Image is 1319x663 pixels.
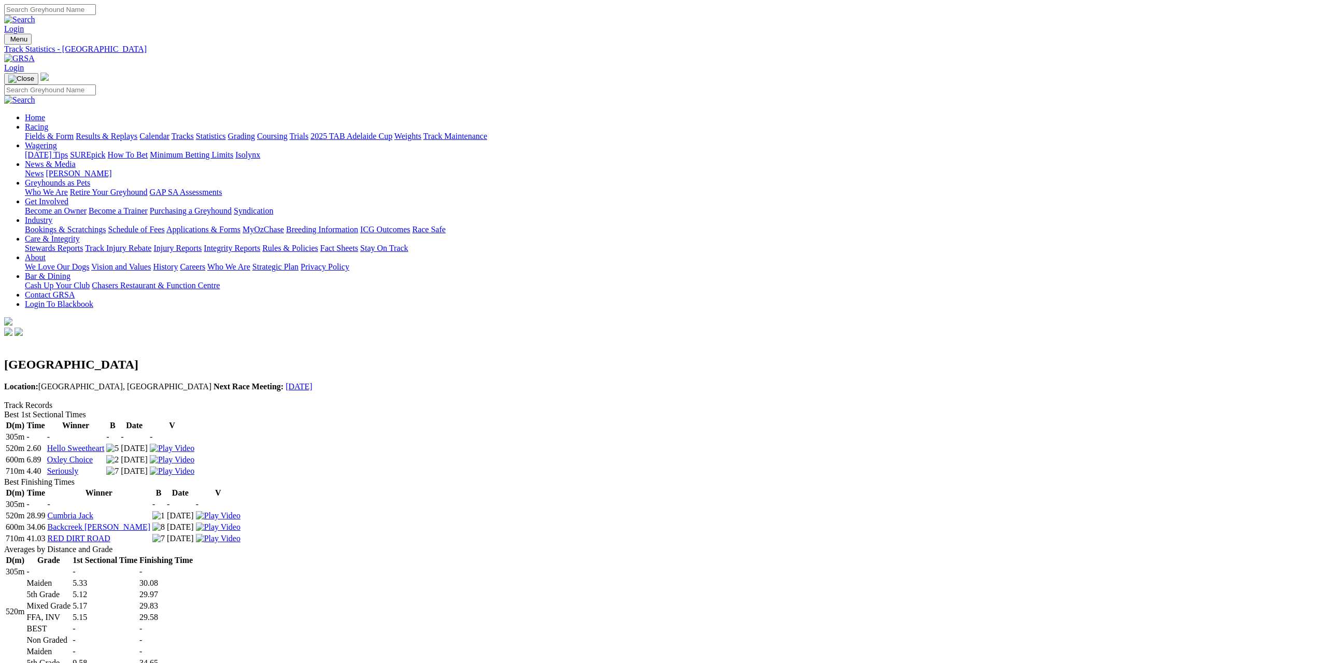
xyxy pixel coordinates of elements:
a: Race Safe [412,225,445,234]
img: Play Video [150,444,194,453]
div: Care & Integrity [25,244,1315,253]
text: [DATE] [167,511,194,520]
a: News [25,169,44,178]
a: Trials [289,132,308,140]
div: Track Records [4,401,1315,410]
th: D(m) [5,555,25,566]
text: [DATE] [167,523,194,531]
a: Statistics [196,132,226,140]
a: Bookings & Scratchings [25,225,106,234]
a: Schedule of Fees [108,225,164,234]
td: 5.15 [72,612,138,623]
div: About [25,262,1315,272]
a: Injury Reports [153,244,202,252]
img: Play Video [196,523,240,532]
a: Login [4,63,24,72]
a: Rules & Policies [262,244,318,252]
a: Applications & Forms [166,225,240,234]
th: Time [26,488,46,498]
text: [DATE] [121,467,148,475]
td: 305m [5,567,25,577]
a: Care & Integrity [25,234,80,243]
td: 710m [5,466,25,476]
div: Best Finishing Times [4,477,1315,487]
div: News & Media [25,169,1315,178]
td: 520m [5,443,25,454]
th: Time [26,420,45,431]
a: Greyhounds as Pets [25,178,90,187]
a: News & Media [25,160,76,168]
a: We Love Our Dogs [25,262,89,271]
span: [GEOGRAPHIC_DATA], [GEOGRAPHIC_DATA] [4,382,211,391]
img: logo-grsa-white.png [40,73,49,81]
td: - [195,499,241,510]
img: 7 [106,467,119,476]
a: Stewards Reports [25,244,83,252]
td: - [152,499,165,510]
a: Home [25,113,45,122]
a: Results & Replays [76,132,137,140]
a: Hello Sweetheart [47,444,105,453]
a: View replay [150,455,194,464]
td: Non Graded [26,635,71,645]
a: Coursing [257,132,288,140]
a: SUREpick [70,150,105,159]
a: Cumbria Jack [47,511,93,520]
th: B [106,420,119,431]
td: - [47,432,105,442]
a: Fields & Form [25,132,74,140]
a: View replay [196,511,240,520]
input: Search [4,4,96,15]
img: logo-grsa-white.png [4,317,12,326]
text: 2.60 [26,444,41,453]
a: [PERSON_NAME] [46,169,111,178]
td: - [106,432,119,442]
img: 7 [152,534,165,543]
div: Racing [25,132,1315,141]
b: Next Race Meeting: [214,382,283,391]
a: Stay On Track [360,244,408,252]
th: V [149,420,195,431]
a: Syndication [234,206,273,215]
a: Fact Sheets [320,244,358,252]
td: - [149,432,195,442]
span: Menu [10,35,27,43]
td: - [166,499,194,510]
td: - [47,499,151,510]
td: - [139,646,193,657]
a: View replay [150,467,194,475]
button: Toggle navigation [4,34,32,45]
th: D(m) [5,420,25,431]
a: Grading [228,132,255,140]
td: 5.17 [72,601,138,611]
td: - [72,567,138,577]
th: 1st Sectional Time [72,555,138,566]
a: Seriously [47,467,78,475]
a: Login To Blackbook [25,300,93,308]
td: Mixed Grade [26,601,71,611]
a: Vision and Values [91,262,151,271]
button: Toggle navigation [4,73,38,84]
a: Wagering [25,141,57,150]
img: Search [4,95,35,105]
td: 600m [5,455,25,465]
a: View replay [196,534,240,543]
td: FFA, INV [26,612,71,623]
img: Play Video [196,511,240,520]
a: [DATE] Tips [25,150,68,159]
a: View replay [196,523,240,531]
a: History [153,262,178,271]
td: - [139,635,193,645]
td: 5th Grade [26,589,71,600]
a: Become a Trainer [89,206,148,215]
td: - [26,432,45,442]
a: About [25,253,46,262]
b: Location: [4,382,38,391]
td: 5.33 [72,578,138,588]
a: Isolynx [235,150,260,159]
a: View replay [150,444,194,453]
a: Integrity Reports [204,244,260,252]
a: Become an Owner [25,206,87,215]
a: Purchasing a Greyhound [150,206,232,215]
img: Search [4,15,35,24]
